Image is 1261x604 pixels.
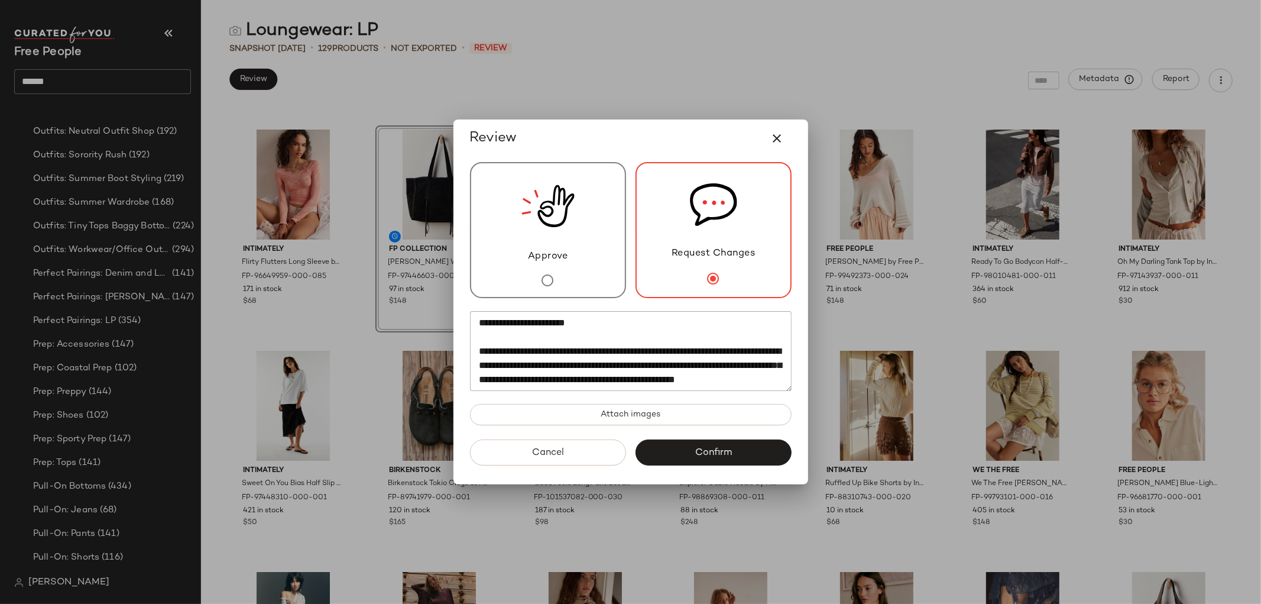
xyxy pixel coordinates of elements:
[470,129,517,148] span: Review
[672,247,756,261] span: Request Changes
[470,440,626,466] button: Cancel
[695,447,732,458] span: Confirm
[531,447,564,458] span: Cancel
[636,440,792,466] button: Confirm
[470,404,792,425] button: Attach images
[528,250,568,264] span: Approve
[600,410,660,419] span: Attach images
[690,163,737,247] img: svg%3e
[521,163,575,250] img: review_new_snapshot.RGmwQ69l.svg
